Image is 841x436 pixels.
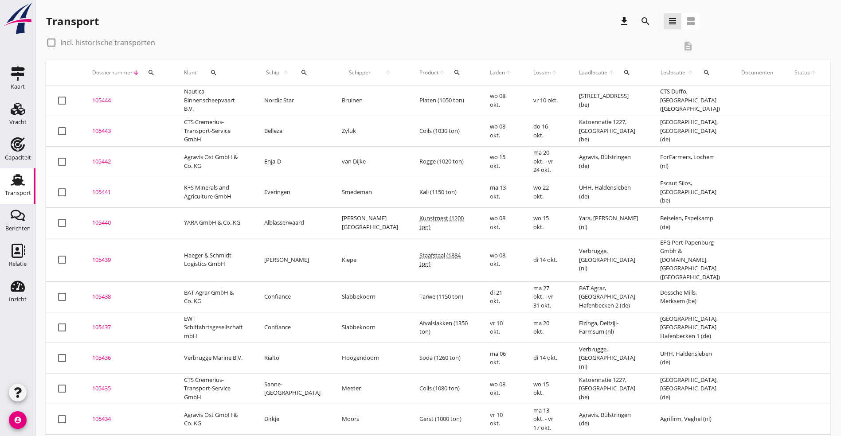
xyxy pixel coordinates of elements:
[46,14,99,28] div: Transport
[9,296,27,302] div: Inzicht
[60,38,155,47] label: Incl. historische transporten
[568,343,649,374] td: Verbrugge, [GEOGRAPHIC_DATA] (nl)
[92,96,163,105] div: 105444
[810,69,817,76] i: arrow_upward
[454,69,461,76] i: search
[173,116,254,146] td: CTS Cremerius-Transport-Service GmbH
[409,404,479,435] td: Gerst (1000 ton)
[490,69,505,77] span: Laden
[92,384,163,393] div: 105435
[568,177,649,207] td: UHH, Haldensleben (de)
[409,374,479,404] td: Coils (1080 ton)
[409,86,479,116] td: Platen (1050 ton)
[523,404,568,435] td: ma 13 okt. - vr 17 okt.
[9,261,27,267] div: Relatie
[377,69,398,76] i: arrow_upward
[523,146,568,177] td: ma 20 okt. - vr 24 okt.
[568,116,649,146] td: Katoennatie 1227, [GEOGRAPHIC_DATA] (be)
[409,282,479,312] td: Tarwe (1150 ton)
[92,354,163,362] div: 105436
[264,69,281,77] span: Schip
[649,116,731,146] td: [GEOGRAPHIC_DATA], [GEOGRAPHIC_DATA] (de)
[9,411,27,429] i: account_circle
[331,282,409,312] td: Slabbekoorn
[568,282,649,312] td: BAT Agrar, [GEOGRAPHIC_DATA] Hafenbecken 2 (de)
[419,251,461,268] span: Staafstaal (1884 ton)
[92,218,163,227] div: 105440
[254,207,331,238] td: Alblasserwaard
[523,343,568,374] td: di 14 okt.
[568,86,649,116] td: [STREET_ADDRESS] (be)
[409,116,479,146] td: Coils (1030 ton)
[741,69,773,77] div: Documenten
[438,69,446,76] i: arrow_upward
[419,69,438,77] span: Product
[92,69,133,77] span: Dossiernummer
[92,188,163,197] div: 105441
[301,69,308,76] i: search
[479,116,523,146] td: wo 08 okt.
[331,312,409,343] td: Slabbekoorn
[479,404,523,435] td: vr 10 okt.
[479,312,523,343] td: vr 10 okt.
[505,69,512,76] i: arrow_upward
[649,177,731,207] td: Escaut Silos, [GEOGRAPHIC_DATA] (be)
[173,238,254,282] td: Haeger & Schmidt Logistics GmbH
[649,238,731,282] td: EFG Port Papenburg Gmbh & [DOMAIN_NAME], [GEOGRAPHIC_DATA] ([GEOGRAPHIC_DATA])
[173,282,254,312] td: BAT Agrar GmbH & Co. KG
[479,374,523,404] td: wo 08 okt.
[254,146,331,177] td: Enja-D
[568,238,649,282] td: Verbrugge, [GEOGRAPHIC_DATA] (nl)
[92,127,163,136] div: 105443
[479,146,523,177] td: wo 15 okt.
[649,86,731,116] td: CTS Duffo, [GEOGRAPHIC_DATA] ([GEOGRAPHIC_DATA])
[409,312,479,343] td: Afvalslakken (1350 ton)
[523,374,568,404] td: wo 15 okt.
[619,16,630,27] i: download
[640,16,651,27] i: search
[133,69,140,76] i: arrow_downward
[703,69,710,76] i: search
[667,16,678,27] i: view_headline
[331,86,409,116] td: Bruinen
[794,69,810,77] span: Status
[173,404,254,435] td: Agravis Ost GmbH & Co. KG
[92,157,163,166] div: 105442
[649,312,731,343] td: [GEOGRAPHIC_DATA], [GEOGRAPHIC_DATA] Hafenbecken 1 (de)
[523,238,568,282] td: di 14 okt.
[254,177,331,207] td: Everingen
[173,374,254,404] td: CTS Cremerius-Transport-Service GmbH
[608,69,615,76] i: arrow_upward
[649,404,731,435] td: Agrifirm, Veghel (nl)
[409,146,479,177] td: Rogge (1020 ton)
[92,323,163,332] div: 105437
[92,256,163,265] div: 105439
[9,119,27,125] div: Vracht
[579,69,608,77] span: Laadlocatie
[523,312,568,343] td: ma 20 okt.
[568,404,649,435] td: Agravis, Bülstringen (de)
[92,292,163,301] div: 105438
[649,282,731,312] td: Dossche Mills, Merksem (be)
[331,343,409,374] td: Hoogendoorn
[173,146,254,177] td: Agravis Ost GmbH & Co. KG
[523,177,568,207] td: wo 22 okt.
[568,374,649,404] td: Katoennatie 1227, [GEOGRAPHIC_DATA] (be)
[254,404,331,435] td: Dirkje
[173,177,254,207] td: K+S Minerals and Agriculture GmbH
[686,69,695,76] i: arrow_upward
[254,86,331,116] td: Nordic Star
[331,177,409,207] td: Smedeman
[623,69,630,76] i: search
[685,16,696,27] i: view_agenda
[148,69,155,76] i: search
[210,69,217,76] i: search
[649,374,731,404] td: [GEOGRAPHIC_DATA], [GEOGRAPHIC_DATA] (de)
[5,190,31,196] div: Transport
[254,312,331,343] td: Confiance
[479,86,523,116] td: wo 08 okt.
[11,84,25,90] div: Kaart
[523,282,568,312] td: ma 27 okt. - vr 31 okt.
[479,207,523,238] td: wo 08 okt.
[568,312,649,343] td: Elzinga, Delfzijl-Farmsum (nl)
